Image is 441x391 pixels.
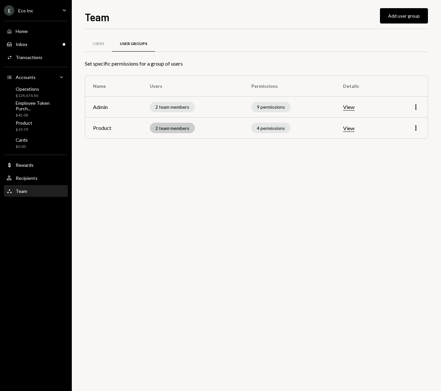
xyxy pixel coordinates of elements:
a: Inbox [4,38,68,50]
a: Home [4,25,68,37]
div: $0.00 [16,144,28,149]
div: $45.08 [16,113,65,118]
div: Home [16,28,28,34]
button: View [343,125,354,132]
button: View [343,104,354,111]
div: User Groups [120,41,147,47]
a: Employee Token Purch...$45.08 [4,101,68,117]
a: Team [4,185,68,197]
a: Product$19.79 [4,118,68,134]
a: Users [85,36,112,52]
th: Details [335,76,388,97]
div: 9 permissions [251,102,291,112]
th: Users [142,76,244,97]
div: Recipients [16,175,38,181]
div: $128,674.86 [16,93,39,99]
div: Product [16,120,32,126]
div: Team [16,188,27,194]
div: E [4,5,14,16]
div: Employee Token Purch... [16,100,65,111]
div: $19.79 [16,127,32,133]
a: Accounts [4,71,68,83]
div: Rewards [16,162,34,168]
div: 2 team members [150,123,195,133]
h1: Team [85,10,109,23]
div: Inbox [16,41,27,47]
a: Cards$0.00 [4,135,68,151]
th: Name [85,76,142,97]
div: Accounts [16,74,36,80]
div: 2 team members [150,102,195,112]
div: 4 permissions [251,123,291,133]
a: Operations$128,674.86 [4,84,68,100]
div: Eco Inc [18,8,33,13]
div: Set specific permissions for a group of users [85,60,428,68]
a: Rewards [4,159,68,171]
a: Recipients [4,172,68,184]
div: Users [93,41,104,47]
td: Product [85,117,142,138]
div: Transactions [16,55,42,60]
th: Permissions [244,76,335,97]
div: Cards [16,137,28,143]
a: Transactions [4,51,68,63]
button: Add user group [380,8,428,23]
div: Operations [16,86,39,92]
a: User Groups [112,36,155,52]
td: Admin [85,97,142,117]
